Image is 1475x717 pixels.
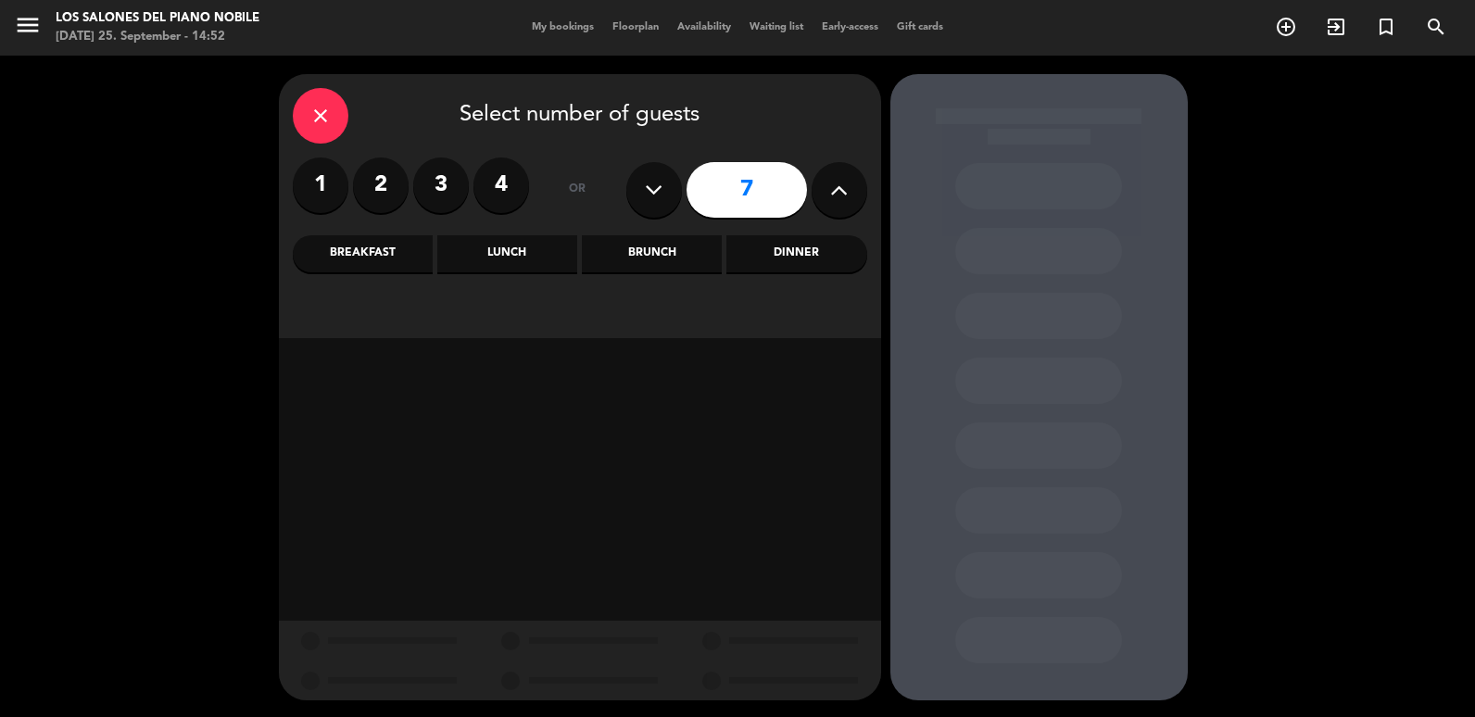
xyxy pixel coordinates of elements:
i: exit_to_app [1325,16,1347,38]
label: 2 [353,157,409,213]
i: add_circle_outline [1275,16,1297,38]
div: [DATE] 25. September - 14:52 [56,28,259,46]
div: Select number of guests [293,88,867,144]
i: menu [14,11,42,39]
div: Brunch [582,235,722,272]
i: search [1425,16,1447,38]
span: Floorplan [603,22,668,32]
span: Availability [668,22,740,32]
span: Early-access [813,22,888,32]
button: menu [14,11,42,45]
span: Waiting list [740,22,813,32]
div: or [548,157,608,222]
span: My bookings [523,22,603,32]
label: 1 [293,157,348,213]
label: 4 [473,157,529,213]
i: turned_in_not [1375,16,1397,38]
label: 3 [413,157,469,213]
span: Gift cards [888,22,952,32]
i: close [309,105,332,127]
div: Breakfast [293,235,433,272]
div: Los Salones del Piano Nobile [56,9,259,28]
div: Dinner [726,235,866,272]
div: Lunch [437,235,577,272]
